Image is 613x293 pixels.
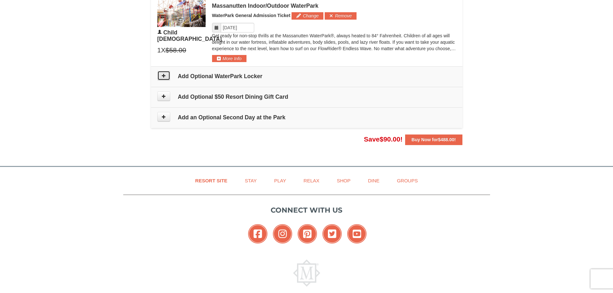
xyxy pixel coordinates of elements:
[161,45,165,55] span: X
[405,134,462,145] button: Buy Now for$488.00!
[157,94,456,100] h4: Add Optional $50 Resort Dining Gift Card
[157,29,222,42] span: Child [DEMOGRAPHIC_DATA]
[438,137,454,142] span: $488.00
[157,0,206,27] img: 6619917-1403-22d2226d.jpg
[292,12,323,19] button: Change
[237,173,265,188] a: Stay
[293,260,320,287] img: Massanutten Resort Logo
[412,137,456,142] strong: Buy Now for !
[123,205,490,215] p: Connect with us
[157,45,161,55] span: 1
[157,114,456,121] h4: Add an Optional Second Day at the Park
[212,32,456,52] p: Get ready for non-stop thrills at the Massanutten WaterPark®, always heated to 84° Fahrenheit. Ch...
[389,173,426,188] a: Groups
[380,135,400,143] span: $90.00
[157,73,456,79] h4: Add Optional WaterPark Locker
[266,173,294,188] a: Play
[360,173,387,188] a: Dine
[212,13,291,18] span: WaterPark General Admission Ticket
[325,12,357,19] button: Remove
[212,3,456,9] div: Massanutten Indoor/Outdoor WaterPark
[212,55,246,62] button: More Info
[329,173,359,188] a: Shop
[364,135,403,143] span: Save !
[187,173,236,188] a: Resort Site
[165,45,186,55] span: $58.00
[295,173,327,188] a: Relax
